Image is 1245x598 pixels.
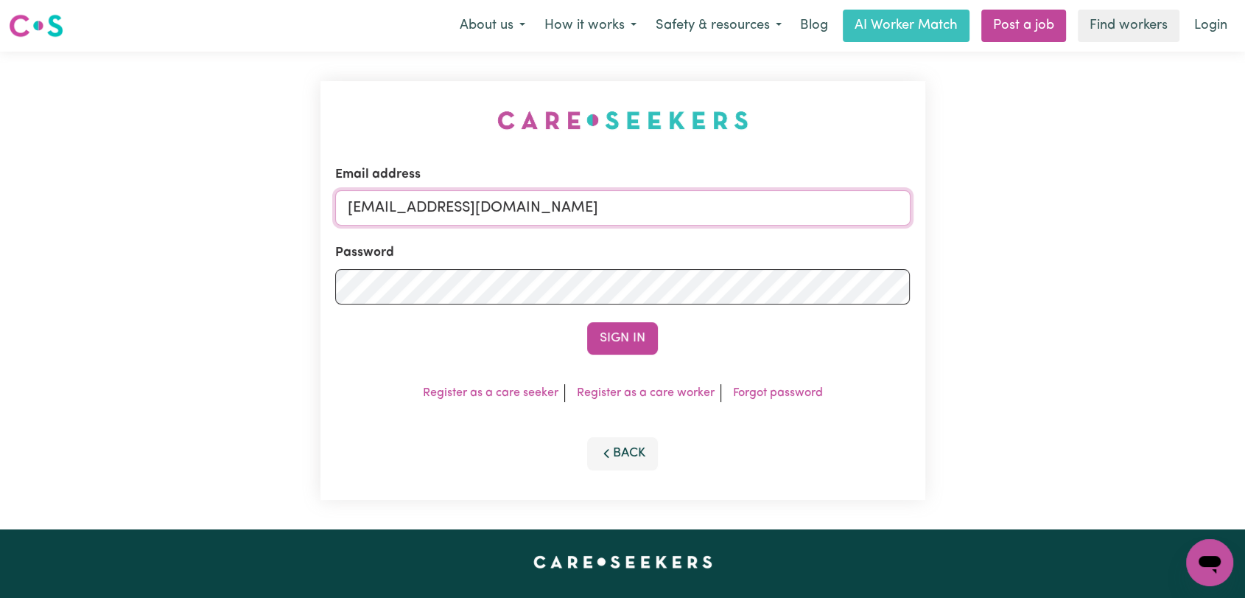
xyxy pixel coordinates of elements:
button: How it works [535,10,646,41]
a: Find workers [1078,10,1179,42]
a: Blog [791,10,837,42]
a: Forgot password [733,387,823,399]
input: Email address [335,190,911,226]
button: Safety & resources [646,10,791,41]
label: Email address [335,165,421,184]
button: About us [450,10,535,41]
a: Careseekers logo [9,9,63,43]
a: Register as a care seeker [423,387,558,399]
a: Register as a care worker [577,387,715,399]
a: Login [1185,10,1236,42]
a: Careseekers home page [533,556,712,568]
a: Post a job [981,10,1066,42]
button: Back [587,437,658,470]
label: Password [335,243,394,263]
a: AI Worker Match [843,10,969,42]
button: Sign In [587,322,658,355]
iframe: Button to launch messaging window [1186,539,1233,586]
img: Careseekers logo [9,13,63,39]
